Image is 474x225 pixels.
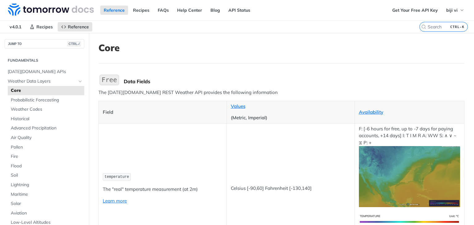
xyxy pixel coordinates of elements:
span: Lightning [11,182,83,188]
a: Core [8,86,84,95]
span: Maritime [11,191,83,198]
a: Air Quality [8,133,84,142]
span: Expand image [359,173,460,179]
a: Historical [8,114,84,124]
span: Pollen [11,144,83,150]
span: Reference [68,24,89,30]
a: Flood [8,162,84,171]
a: [DATE][DOMAIN_NAME] APIs [5,67,84,76]
a: Weather Data LayersHide subpages for Weather Data Layers [5,77,84,86]
span: [DATE][DOMAIN_NAME] APIs [8,69,83,75]
span: v4.0.1 [6,22,25,31]
a: Fire [8,152,84,161]
h1: Core [98,42,464,53]
a: API Status [225,6,254,15]
img: Tomorrow.io Weather API Docs [8,3,94,16]
a: Reference [100,6,128,15]
p: Field [103,109,222,116]
a: Soil [8,171,84,180]
a: Advanced Precipitation [8,124,84,133]
span: Recipes [36,24,53,30]
span: Expand image [359,218,460,224]
p: Celsius [-90,60] Fahrenheit [-130,140] [231,185,351,192]
a: Recipes [26,22,56,31]
a: FAQs [154,6,172,15]
a: Maritime [8,190,84,199]
a: Help Center [174,6,206,15]
span: Historical [11,116,83,122]
h2: Fundamentals [5,58,84,63]
p: (Metric, Imperial) [231,114,351,121]
span: Advanced Precipitation [11,125,83,131]
a: Reference [58,22,92,31]
button: Hide subpages for Weather Data Layers [78,79,83,84]
button: JUMP TOCTRL-/ [5,39,84,48]
a: Weather Codes [8,105,84,114]
a: Recipes [130,6,153,15]
button: biji vi [443,6,468,15]
a: Availability [359,109,383,115]
a: Pollen [8,143,84,152]
a: Probabilistic Forecasting [8,96,84,105]
span: biji vi [446,7,458,13]
a: Lightning [8,180,84,190]
a: Aviation [8,209,84,218]
a: Learn more [103,198,127,204]
span: Probabilistic Forecasting [11,97,83,103]
p: The "real" temperature measurement (at 2m) [103,186,222,193]
span: Solar [11,201,83,207]
div: Data Fields [124,78,464,84]
svg: Search [421,24,426,29]
span: temperature [105,175,129,179]
a: Values [231,103,245,109]
span: CTRL-/ [67,41,81,46]
span: Weather Codes [11,106,83,112]
kbd: CTRL-K [449,24,466,30]
span: Air Quality [11,135,83,141]
span: Weather Data Layers [8,78,76,84]
a: Get Your Free API Key [389,6,441,15]
span: Core [11,88,83,94]
a: Blog [207,6,223,15]
span: Aviation [11,210,83,216]
span: Flood [11,163,83,169]
p: The [DATE][DOMAIN_NAME] REST Weather API provides the following information [98,89,464,96]
span: Soil [11,172,83,178]
span: Fire [11,153,83,160]
a: Solar [8,199,84,208]
p: F: [-6 hours for free, up to -7 days for paying accounts, +14 days] I: T I M R A: WW S: ∧ ∨ ~ ⧖ P: + [359,125,460,207]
